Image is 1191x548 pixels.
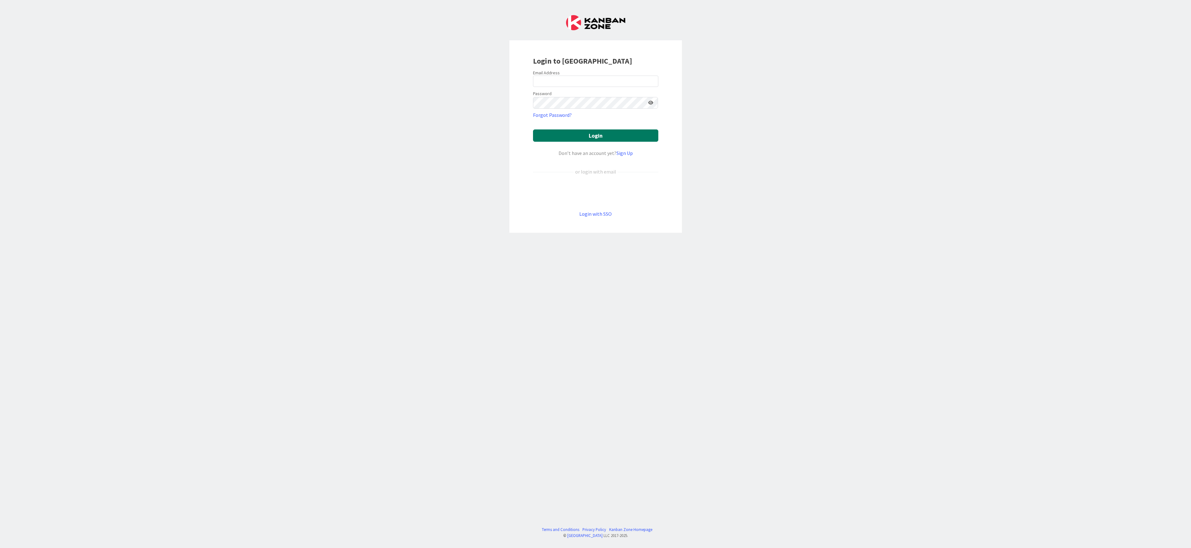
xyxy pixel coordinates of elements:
[533,56,632,66] b: Login to [GEOGRAPHIC_DATA]
[582,527,606,533] a: Privacy Policy
[542,527,579,533] a: Terms and Conditions
[566,15,625,30] img: Kanban Zone
[579,211,612,217] a: Login with SSO
[533,90,552,97] label: Password
[530,186,661,200] iframe: Kirjaudu Google-tilillä -painike
[533,129,658,142] button: Login
[533,111,572,119] a: Forgot Password?
[609,527,652,533] a: Kanban Zone Homepage
[533,149,658,157] div: Don’t have an account yet?
[616,150,633,156] a: Sign Up
[539,533,652,539] div: © LLC 2017- 2025 .
[567,533,603,538] a: [GEOGRAPHIC_DATA]
[574,168,618,175] div: or login with email
[533,70,560,76] label: Email Address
